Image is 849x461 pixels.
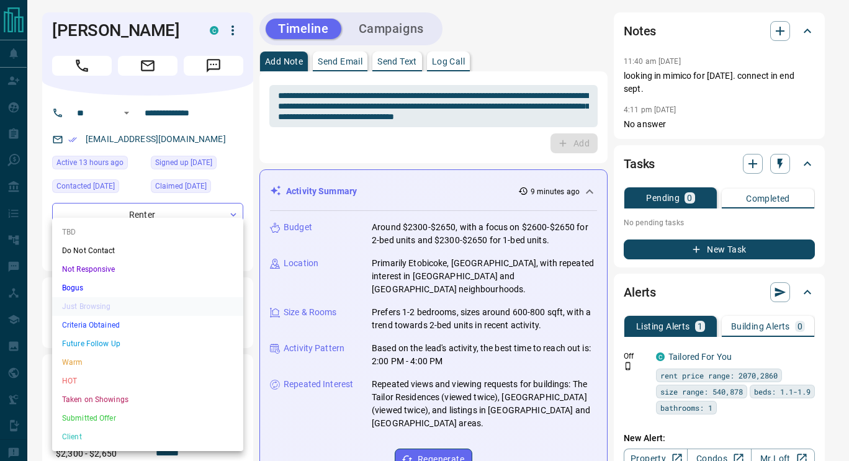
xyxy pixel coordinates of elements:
[52,409,243,427] li: Submitted Offer
[52,372,243,390] li: HOT
[52,316,243,334] li: Criteria Obtained
[52,241,243,260] li: Do Not Contact
[52,260,243,279] li: Not Responsive
[52,353,243,372] li: Warm
[52,279,243,297] li: Bogus
[52,223,243,241] li: TBD
[52,427,243,446] li: Client
[52,390,243,409] li: Taken on Showings
[52,334,243,353] li: Future Follow Up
